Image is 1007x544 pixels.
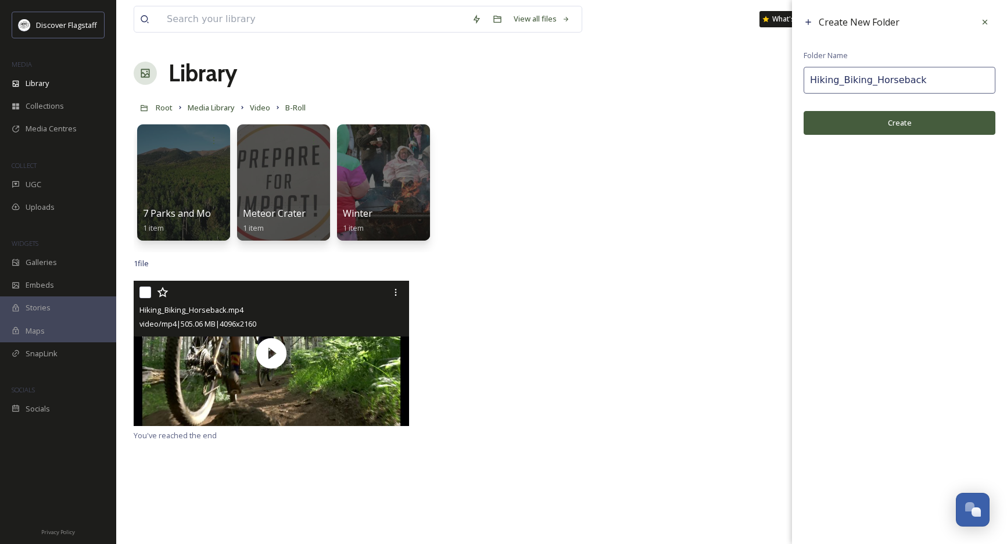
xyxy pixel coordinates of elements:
span: B-Roll [285,102,306,113]
button: Create [804,111,995,135]
span: Embeds [26,280,54,291]
span: Video [250,102,270,113]
span: 7 Parks and Monuments [143,207,250,220]
span: WIDGETS [12,239,38,248]
span: Stories [26,302,51,313]
span: Winter [343,207,372,220]
a: Library [169,56,237,91]
img: thumbnail [134,281,409,426]
span: 1 item [143,223,164,233]
a: Video [250,101,270,114]
span: video/mp4 | 505.06 MB | 4096 x 2160 [139,318,256,329]
button: Open Chat [956,493,990,527]
span: Root [156,102,173,113]
a: Meteor Crater1 item [243,208,306,233]
input: Search your library [161,6,466,32]
a: View all files [508,8,576,30]
a: What's New [759,11,818,27]
span: Socials [26,403,50,414]
span: Collections [26,101,64,112]
a: Media Library [188,101,235,114]
span: Discover Flagstaff [36,20,97,30]
span: Media Library [188,102,235,113]
span: Uploads [26,202,55,213]
span: COLLECT [12,161,37,170]
span: Folder Name [804,50,848,61]
a: 7 Parks and Monuments1 item [143,208,250,233]
img: Untitled%20design%20(1).png [19,19,30,31]
span: Maps [26,325,45,337]
span: Library [26,78,49,89]
a: Root [156,101,173,114]
span: Create New Folder [819,16,900,28]
span: Media Centres [26,123,77,134]
input: Name [804,67,995,94]
span: Galleries [26,257,57,268]
span: SOCIALS [12,385,35,394]
span: 1 file [134,258,149,269]
span: Privacy Policy [41,528,75,536]
span: SnapLink [26,348,58,359]
a: B-Roll [285,101,306,114]
span: MEDIA [12,60,32,69]
span: Hiking_Biking_Horseback.mp4 [139,305,243,315]
span: You've reached the end [134,430,217,441]
span: 1 item [243,223,264,233]
span: UGC [26,179,41,190]
a: Privacy Policy [41,524,75,538]
span: 1 item [343,223,364,233]
span: Meteor Crater [243,207,306,220]
a: Winter1 item [343,208,372,233]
